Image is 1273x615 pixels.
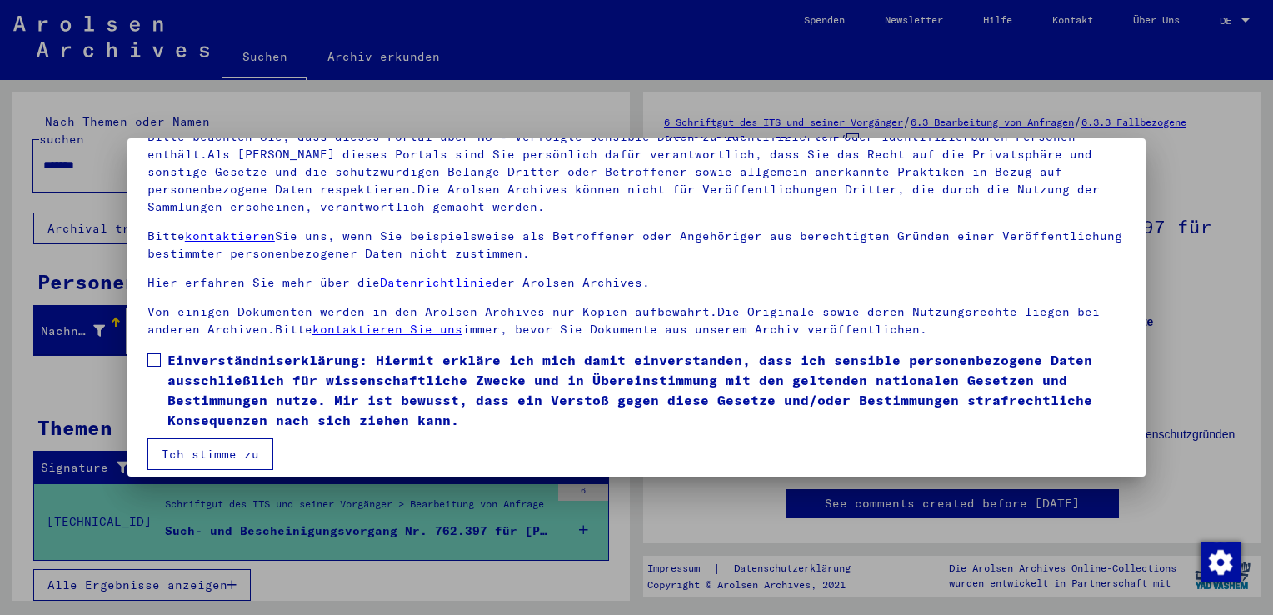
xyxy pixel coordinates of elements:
[1200,542,1240,582] div: Zustimmung ändern
[147,227,1126,262] p: Bitte Sie uns, wenn Sie beispielsweise als Betroffener oder Angehöriger aus berechtigten Gründen ...
[1201,542,1241,582] img: Zustimmung ändern
[147,128,1126,216] p: Bitte beachten Sie, dass dieses Portal über NS - Verfolgte sensible Daten zu identifizierten oder...
[147,438,273,470] button: Ich stimme zu
[185,228,275,243] a: kontaktieren
[147,303,1126,338] p: Von einigen Dokumenten werden in den Arolsen Archives nur Kopien aufbewahrt.Die Originale sowie d...
[312,322,462,337] a: kontaktieren Sie uns
[380,275,492,290] a: Datenrichtlinie
[167,350,1126,430] span: Einverständniserklärung: Hiermit erkläre ich mich damit einverstanden, dass ich sensible personen...
[147,274,1126,292] p: Hier erfahren Sie mehr über die der Arolsen Archives.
